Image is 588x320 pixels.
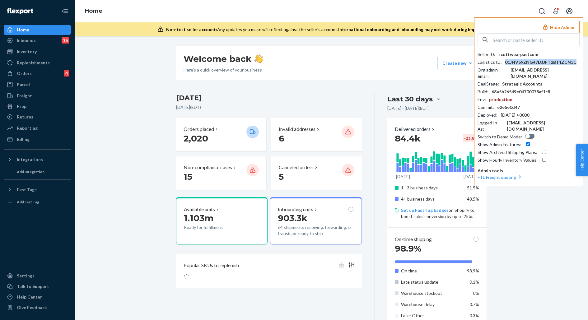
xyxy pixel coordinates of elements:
button: Integrations [4,155,71,165]
div: Reporting [17,125,38,131]
button: Open Search Box [536,5,548,17]
span: 0.7% [469,302,479,307]
button: Open account menu [563,5,576,17]
span: 2,020 [184,133,208,144]
div: scottwearpactcom [498,51,538,58]
div: Freight [17,93,32,99]
button: Inbounding units903.3k64 shipments receiving, forwarding, in transit, or ready to ship [270,197,362,244]
a: Help Center [4,292,71,302]
button: Help Center [576,144,588,176]
div: Replenishments [17,60,50,66]
input: Search or paste seller ID [493,34,579,46]
span: 1.103m [184,213,213,223]
span: 98.9% [467,268,479,273]
button: Orders placed 2,020 [176,118,266,151]
div: Talk to Support [17,283,49,290]
span: 6 [279,133,284,144]
div: Any updates you make will reflect against the seller's account. [166,26,499,33]
div: DealStage : [478,81,499,87]
span: 51.5% [467,185,479,190]
a: Home [4,25,71,35]
h1: Welcome back [184,53,263,64]
span: 84.4k [395,133,421,144]
p: Admin tools [478,168,580,174]
div: Show Admin Features : [478,141,521,148]
p: [DATE] ( EDT ) [176,104,362,110]
div: Add Integration [17,169,44,174]
a: FTL Freight quoting [478,174,522,180]
p: Orders placed [184,126,214,133]
button: Close Navigation [58,5,71,17]
p: Inbounding units [278,206,313,213]
p: Warehouse delay [401,301,462,308]
button: Delivered orders [395,126,436,133]
button: Open notifications [549,5,562,17]
p: Invalid addresses [279,126,315,133]
p: Non-compliance cases [184,164,232,171]
p: [DATE] - [DATE] ( EDT ) [387,105,430,111]
div: Fast Tags [17,187,37,193]
a: Talk to Support [4,281,71,291]
a: Settings [4,271,71,281]
a: Parcel [4,80,71,90]
a: Prep [4,101,71,111]
p: Canceled orders [279,164,314,171]
p: [DATE] [464,174,478,180]
div: Commit : [478,104,494,110]
div: Inventory [17,49,37,55]
div: Integrations [17,156,43,163]
button: Fast Tags [4,185,71,195]
div: [EMAIL_ADDRESS][DOMAIN_NAME] [511,67,580,79]
h3: [DATE] [176,93,362,103]
span: 903.3k [278,213,307,223]
div: Give Feedback [17,304,47,311]
div: Inbounds [17,37,36,44]
div: Returns [17,114,33,120]
p: Late: Other [401,313,462,319]
span: 0.1% [469,279,479,285]
div: Home [17,27,29,33]
span: 5 [279,171,284,182]
span: 15 [184,171,192,182]
span: 48.5% [467,196,479,202]
a: Add Fast Tag [4,197,71,207]
div: Help Center [17,294,42,300]
span: 0% [473,290,479,296]
button: Non-compliance cases 15 [176,156,266,190]
div: Show Hourly Inventory Values : [478,157,538,163]
a: Freight [4,91,71,101]
span: 0.3% [469,313,479,318]
a: Returns [4,112,71,122]
div: Add Fast Tag [17,199,39,205]
a: Reporting [4,123,71,133]
p: 64 shipments receiving, forwarding, in transit, or ready to ship [278,224,354,237]
div: Build : [478,89,488,95]
button: Invalid addresses 6 [271,118,362,151]
div: [EMAIL_ADDRESS][DOMAIN_NAME] [507,120,580,132]
a: Add Integration [4,167,71,177]
p: on Shopify to boost sales conversion by up to 25%. [401,207,479,220]
span: International onboarding and inbounding may not work during impersonation. [338,27,499,32]
div: Env : [478,96,486,103]
div: Billing [17,136,30,142]
p: Available units [184,206,215,213]
p: 4+ business days [401,196,462,202]
div: Orders [17,70,32,77]
div: Prep [17,103,26,109]
div: Org admin email : [478,67,507,79]
div: e2e5e0d47 [497,104,520,110]
a: Orders4 [4,68,71,78]
div: Last 30 days [387,94,433,104]
div: Logistics ID : [478,59,502,65]
a: Replenishments [4,58,71,68]
div: Parcel [17,81,30,88]
div: Seller ID : [478,51,495,58]
a: Home [85,7,102,14]
p: [DATE] [396,174,410,180]
a: Inventory [4,47,71,57]
p: Ready for fulfillment [184,224,241,230]
div: Logged In As : [478,120,504,132]
div: Show Archived Shipping Plans : [478,149,537,155]
button: Create new [437,57,479,69]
